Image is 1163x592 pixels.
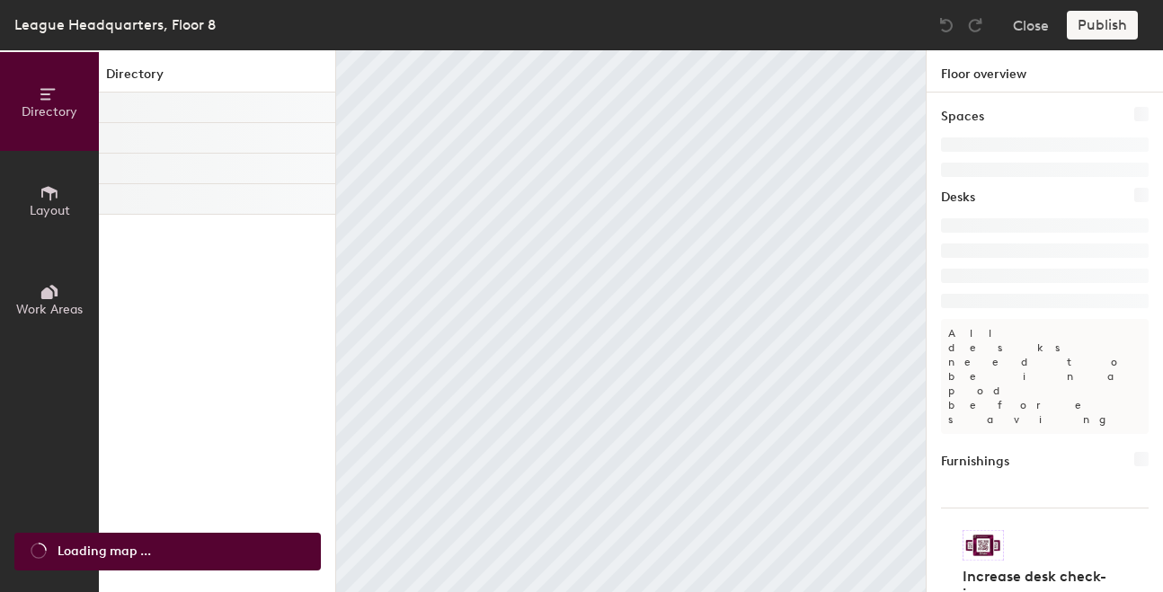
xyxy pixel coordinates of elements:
[927,50,1163,93] h1: Floor overview
[336,50,926,592] canvas: Map
[941,452,1009,472] h1: Furnishings
[941,319,1149,434] p: All desks need to be in a pod before saving
[937,16,955,34] img: Undo
[963,530,1004,561] img: Sticker logo
[941,107,984,127] h1: Spaces
[30,203,70,218] span: Layout
[99,65,335,93] h1: Directory
[22,104,77,119] span: Directory
[58,542,151,561] span: Loading map ...
[941,188,975,208] h1: Desks
[16,302,83,317] span: Work Areas
[1013,11,1049,40] button: Close
[14,13,216,36] div: League Headquarters, Floor 8
[966,16,984,34] img: Redo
